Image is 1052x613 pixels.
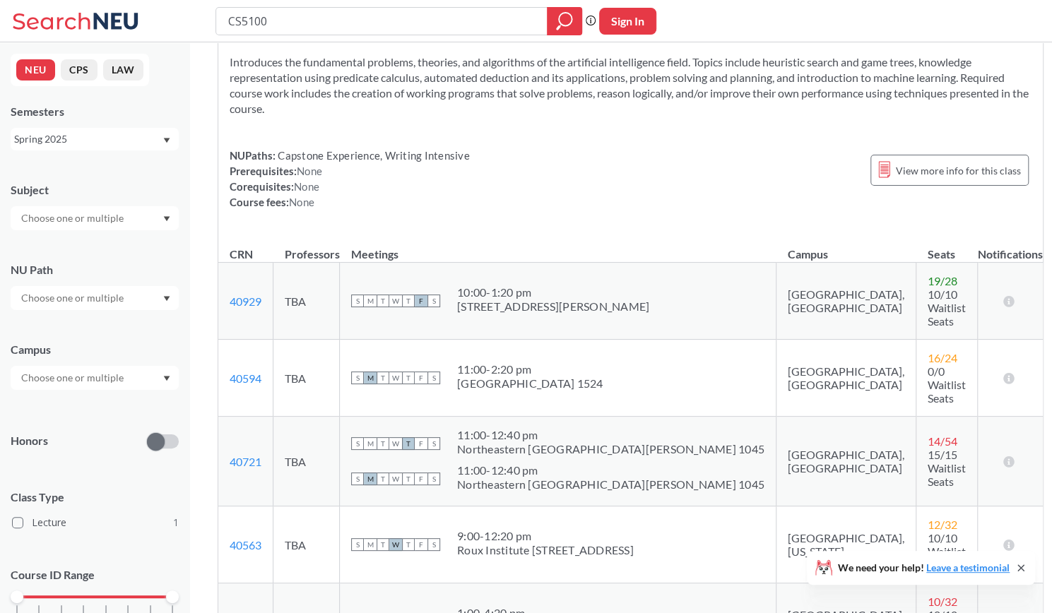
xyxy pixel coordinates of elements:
[928,518,957,531] span: 12 / 32
[402,538,415,551] span: T
[776,506,916,583] td: [GEOGRAPHIC_DATA], [US_STATE]
[351,437,364,450] span: S
[163,376,170,381] svg: Dropdown arrow
[14,131,162,147] div: Spring 2025
[928,287,966,328] span: 10/10 Waitlist Seats
[11,182,179,198] div: Subject
[273,506,340,583] td: TBA
[377,371,389,384] span: T
[230,54,1032,117] section: Introduces the fundamental problems, theories, and algorithms of the artificial intelligence fiel...
[230,455,261,468] a: 40721
[776,263,916,340] td: [GEOGRAPHIC_DATA], [GEOGRAPHIC_DATA]
[14,290,133,306] input: Choose one or multiple
[276,149,470,162] span: Capstone Experience, Writing Intensive
[163,216,170,222] svg: Dropdown arrow
[457,529,634,543] div: 9:00 - 12:20 pm
[457,463,764,477] div: 11:00 - 12:40 pm
[230,294,261,308] a: 40929
[457,477,764,492] div: Northeastern [GEOGRAPHIC_DATA][PERSON_NAME] 1045
[556,11,573,31] svg: magnifying glass
[978,232,1043,263] th: Notifications
[776,340,916,417] td: [GEOGRAPHIC_DATA], [GEOGRAPHIC_DATA]
[364,437,377,450] span: M
[928,351,957,364] span: 16 / 24
[896,162,1021,179] span: View more info for this class
[389,437,402,450] span: W
[547,7,582,35] div: magnifying glass
[377,437,389,450] span: T
[838,563,1010,573] span: We need your help!
[402,437,415,450] span: T
[427,472,440,485] span: S
[389,472,402,485] span: W
[776,417,916,506] td: [GEOGRAPHIC_DATA], [GEOGRAPHIC_DATA]
[61,59,97,81] button: CPS
[928,274,957,287] span: 19 / 28
[14,369,133,386] input: Choose one or multiple
[377,294,389,307] span: T
[297,165,322,177] span: None
[457,299,649,314] div: [STREET_ADDRESS][PERSON_NAME]
[457,376,603,391] div: [GEOGRAPHIC_DATA] 1524
[402,371,415,384] span: T
[402,472,415,485] span: T
[11,262,179,278] div: NU Path
[928,531,966,571] span: 10/10 Waitlist Seats
[351,371,364,384] span: S
[776,232,916,263] th: Campus
[103,59,143,81] button: LAW
[351,472,364,485] span: S
[427,371,440,384] span: S
[402,294,415,307] span: T
[11,433,48,449] p: Honors
[389,538,402,551] span: W
[415,538,427,551] span: F
[11,489,179,505] span: Class Type
[163,138,170,143] svg: Dropdown arrow
[273,417,340,506] td: TBA
[289,196,314,208] span: None
[273,263,340,340] td: TBA
[16,59,55,81] button: NEU
[427,437,440,450] span: S
[227,9,537,33] input: Class, professor, course number, "phrase"
[294,180,319,193] span: None
[928,448,966,488] span: 15/15 Waitlist Seats
[163,296,170,302] svg: Dropdown arrow
[273,232,340,263] th: Professors
[364,538,377,551] span: M
[11,104,179,119] div: Semesters
[457,285,649,299] div: 10:00 - 1:20 pm
[415,294,427,307] span: F
[11,342,179,357] div: Campus
[230,371,261,385] a: 40594
[230,246,253,262] div: CRN
[230,148,470,210] div: NUPaths: Prerequisites: Corequisites: Course fees:
[926,561,1010,573] a: Leave a testimonial
[415,437,427,450] span: F
[364,472,377,485] span: M
[427,538,440,551] span: S
[351,538,364,551] span: S
[11,366,179,390] div: Dropdown arrow
[364,294,377,307] span: M
[12,513,179,532] label: Lecture
[389,294,402,307] span: W
[427,294,440,307] span: S
[340,232,776,263] th: Meetings
[377,472,389,485] span: T
[230,538,261,552] a: 40563
[457,362,603,376] div: 11:00 - 2:20 pm
[11,206,179,230] div: Dropdown arrow
[457,442,764,456] div: Northeastern [GEOGRAPHIC_DATA][PERSON_NAME] 1045
[11,286,179,310] div: Dropdown arrow
[173,515,179,530] span: 1
[389,371,402,384] span: W
[599,8,656,35] button: Sign In
[457,428,764,442] div: 11:00 - 12:40 pm
[14,210,133,227] input: Choose one or multiple
[377,538,389,551] span: T
[351,294,364,307] span: S
[273,340,340,417] td: TBA
[415,371,427,384] span: F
